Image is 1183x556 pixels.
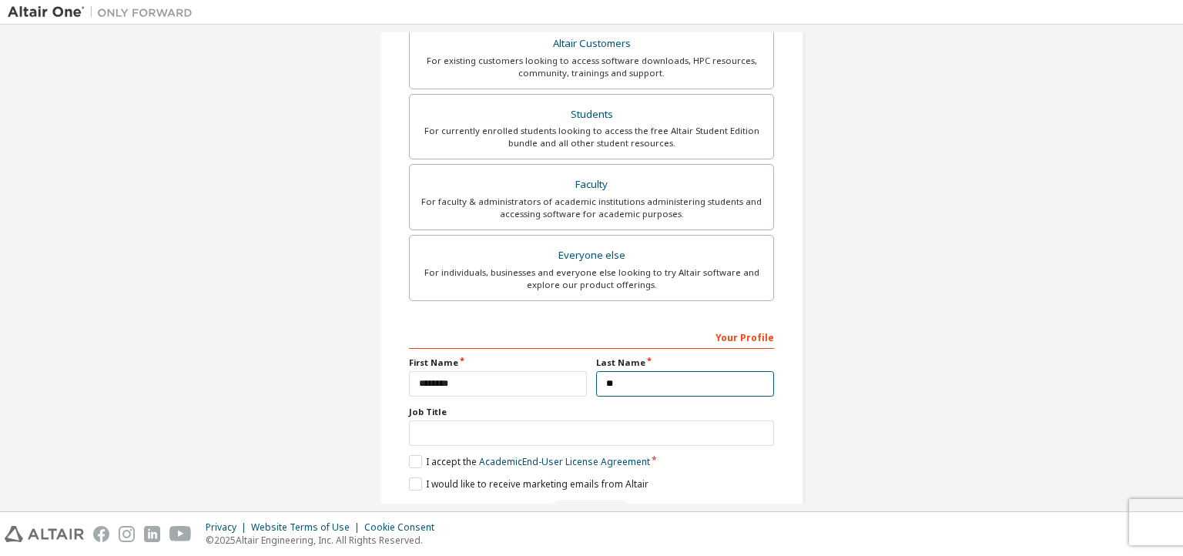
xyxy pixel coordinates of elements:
[8,5,200,20] img: Altair One
[5,526,84,542] img: altair_logo.svg
[251,521,364,534] div: Website Terms of Use
[419,125,765,149] div: For currently enrolled students looking to access the free Altair Student Edition bundle and all ...
[596,357,774,369] label: Last Name
[419,245,765,266] div: Everyone else
[364,521,444,534] div: Cookie Consent
[206,534,444,547] p: © 2025 Altair Engineering, Inc. All Rights Reserved.
[409,406,775,418] label: Job Title
[419,266,765,291] div: For individuals, businesses and everyone else looking to try Altair software and explore our prod...
[419,33,765,55] div: Altair Customers
[409,500,775,523] div: Read and acccept EULA to continue
[119,526,135,542] img: instagram.svg
[479,455,650,468] a: Academic End-User License Agreement
[419,174,765,196] div: Faculty
[409,324,775,349] div: Your Profile
[419,55,765,79] div: For existing customers looking to access software downloads, HPC resources, community, trainings ...
[419,104,765,126] div: Students
[144,526,160,542] img: linkedin.svg
[409,477,648,491] label: I would like to receive marketing emails from Altair
[409,357,587,369] label: First Name
[409,455,650,468] label: I accept the
[93,526,109,542] img: facebook.svg
[206,521,251,534] div: Privacy
[419,196,765,220] div: For faculty & administrators of academic institutions administering students and accessing softwa...
[169,526,192,542] img: youtube.svg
